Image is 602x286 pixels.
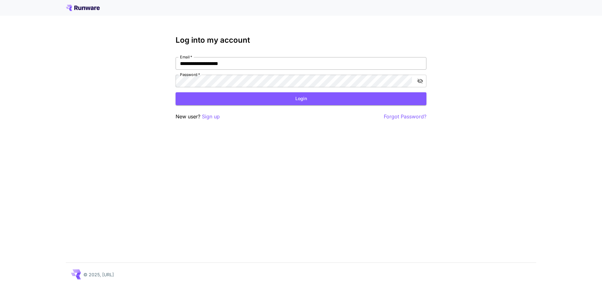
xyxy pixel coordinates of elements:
[180,54,192,60] label: Email
[180,72,200,77] label: Password
[83,271,114,278] p: © 2025, [URL]
[176,36,426,45] h3: Log into my account
[384,113,426,121] button: Forgot Password?
[415,75,426,87] button: toggle password visibility
[176,92,426,105] button: Login
[202,113,220,121] button: Sign up
[176,113,220,121] p: New user?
